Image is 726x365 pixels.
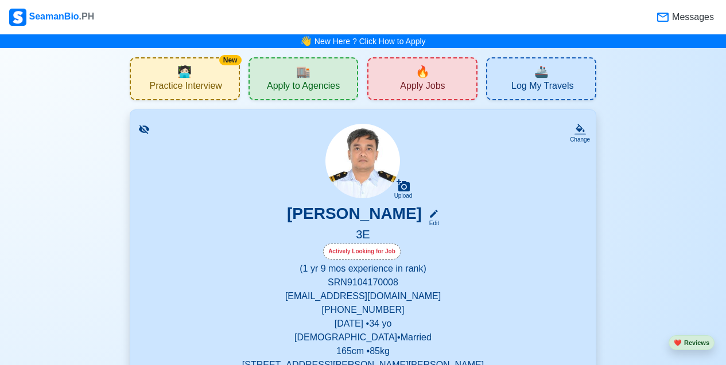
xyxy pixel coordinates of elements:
span: interview [177,63,192,80]
span: bell [299,33,313,49]
h3: [PERSON_NAME] [287,204,422,227]
h5: 3E [144,227,582,244]
span: Messages [670,10,714,24]
img: Logo [9,9,26,26]
p: (1 yr 9 mos experience in rank) [144,262,582,276]
div: SeamanBio [9,9,94,26]
div: Upload [394,193,413,199]
span: Log My Travels [511,80,573,95]
div: New [219,55,242,65]
p: [DATE] • 34 yo [144,317,582,331]
span: heart [674,339,682,346]
span: new [416,63,430,80]
div: Change [570,135,590,144]
div: Edit [424,219,439,227]
a: New Here ? Click How to Apply [315,37,426,46]
span: travel [534,63,549,80]
p: [PHONE_NUMBER] [144,303,582,317]
span: Apply Jobs [400,80,445,95]
p: 165 cm • 85 kg [144,344,582,358]
p: [DEMOGRAPHIC_DATA] • Married [144,331,582,344]
span: Apply to Agencies [267,80,340,95]
span: Practice Interview [150,80,222,95]
div: Actively Looking for Job [323,244,401,260]
span: .PH [79,11,95,21]
p: SRN 9104170008 [144,276,582,289]
span: agencies [296,63,310,80]
p: [EMAIL_ADDRESS][DOMAIN_NAME] [144,289,582,303]
button: heartReviews [669,335,715,351]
